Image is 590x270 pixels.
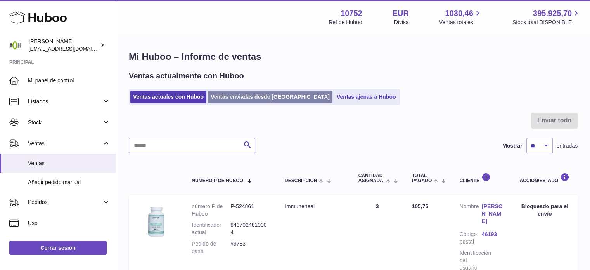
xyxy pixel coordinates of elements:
span: Ventas [28,160,110,167]
a: Ventas ajenas a Huboo [334,91,399,103]
div: Acción/Estado [519,173,570,183]
span: número P de Huboo [192,178,243,183]
label: Mostrar [502,142,522,150]
img: ventas@adaptohealue.com [9,39,21,51]
a: 1030,46 Ventas totales [439,8,482,26]
dt: número P de Huboo [192,203,230,218]
strong: EUR [393,8,409,19]
dd: P-524861 [230,203,269,218]
span: 395.925,70 [533,8,572,19]
span: Mi panel de control [28,77,110,84]
img: 107521706523597.jpg [137,203,175,242]
div: [PERSON_NAME] [29,38,99,52]
span: Stock total DISPONIBLE [512,19,581,26]
dt: Nombre [459,203,481,227]
span: 105,75 [412,203,428,209]
span: Total pagado [412,173,432,183]
strong: 10752 [341,8,362,19]
dt: Código postal [459,231,481,246]
a: Ventas actuales con Huboo [130,91,206,103]
div: Cliente [459,173,504,183]
span: Añadir pedido manual [28,179,110,186]
span: Listados [28,98,102,105]
div: Divisa [394,19,409,26]
dd: #9783 [230,240,269,255]
dd: 8437024819004 [230,221,269,236]
a: Cerrar sesión [9,241,107,255]
a: Ventas enviadas desde [GEOGRAPHIC_DATA] [208,91,332,103]
dt: Identificador actual [192,221,230,236]
div: Immuneheal [285,203,343,210]
span: Pedidos [28,199,102,206]
span: Descripción [285,178,317,183]
div: Ref de Huboo [329,19,362,26]
h2: Ventas actualmente con Huboo [129,71,244,81]
span: [EMAIL_ADDRESS][DOMAIN_NAME] [29,45,114,52]
a: 46193 [482,231,504,238]
div: Bloqueado para el envío [519,203,570,218]
span: Stock [28,119,102,126]
span: Ventas [28,140,102,147]
span: Ventas totales [439,19,482,26]
a: [PERSON_NAME] [482,203,504,225]
span: entradas [557,142,578,150]
span: Uso [28,219,110,227]
a: 395.925,70 Stock total DISPONIBLE [512,8,581,26]
dt: Pedido de canal [192,240,230,255]
span: 1030,46 [445,8,473,19]
span: Cantidad ASIGNADA [358,173,384,183]
h1: Mi Huboo – Informe de ventas [129,51,578,63]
